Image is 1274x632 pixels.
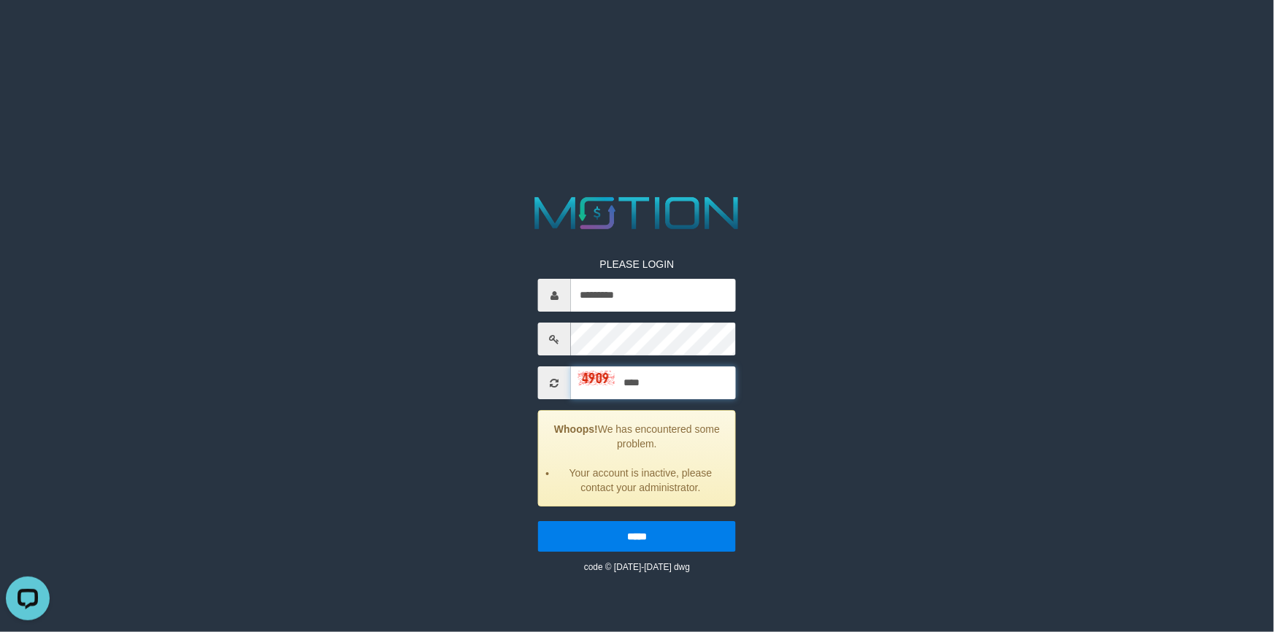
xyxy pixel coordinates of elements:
p: PLEASE LOGIN [538,257,736,271]
strong: Whoops! [554,423,598,435]
img: MOTION_logo.png [526,191,748,235]
div: We has encountered some problem. [538,410,736,506]
small: code © [DATE]-[DATE] dwg [584,562,690,572]
li: Your account is inactive, please contact your administrator. [557,466,724,495]
img: captcha [578,371,615,386]
button: Open LiveChat chat widget [6,6,50,50]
